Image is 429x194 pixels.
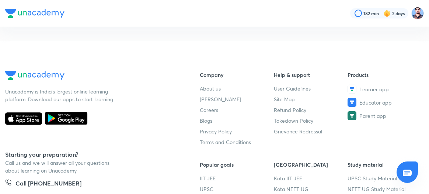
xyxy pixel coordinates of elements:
a: Call [PHONE_NUMBER] [5,179,81,189]
a: Kota NEET UG [274,185,348,193]
img: streak [383,10,391,17]
a: Learner app [348,85,422,93]
a: Site Map [274,95,348,103]
a: Refund Policy [274,106,348,114]
h6: Study material [348,161,422,169]
a: Grievance Redressal [274,127,348,135]
a: Educator app [348,98,422,107]
p: Call us and we will answer all your questions about learning on Unacademy [5,159,116,174]
img: Irfan Qurashi [411,7,424,20]
span: Careers [200,106,218,114]
h6: Company [200,71,274,79]
span: Learner app [359,85,389,93]
a: Privacy Policy [200,127,274,135]
a: Takedown Policy [274,117,348,125]
p: Unacademy is India’s largest online learning platform. Download our apps to start learning [5,88,116,103]
a: IIT JEE [200,174,274,182]
h5: Starting your preparation? [5,150,176,159]
a: Careers [200,106,274,114]
img: Parent app [348,111,356,120]
h6: [GEOGRAPHIC_DATA] [274,161,348,169]
a: Parent app [348,111,422,120]
h6: Popular goals [200,161,274,169]
a: Blogs [200,117,274,125]
a: UPSC Study Material [348,174,422,182]
span: Parent app [359,112,386,120]
h6: Help & support [274,71,348,79]
img: Learner app [348,85,356,93]
img: Educator app [348,98,356,107]
a: NEET UG Study Material [348,185,422,193]
h6: Products [348,71,422,79]
a: [PERSON_NAME] [200,95,274,103]
a: Kota IIT JEE [274,174,348,182]
span: Educator app [359,99,392,106]
a: User Guidelines [274,85,348,92]
img: Company Logo [5,9,64,18]
a: About us [200,85,274,92]
a: UPSC [200,185,274,193]
a: Company Logo [5,71,176,82]
img: Company Logo [5,71,64,80]
h5: Call [PHONE_NUMBER] [15,179,81,189]
a: Terms and Conditions [200,138,274,146]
